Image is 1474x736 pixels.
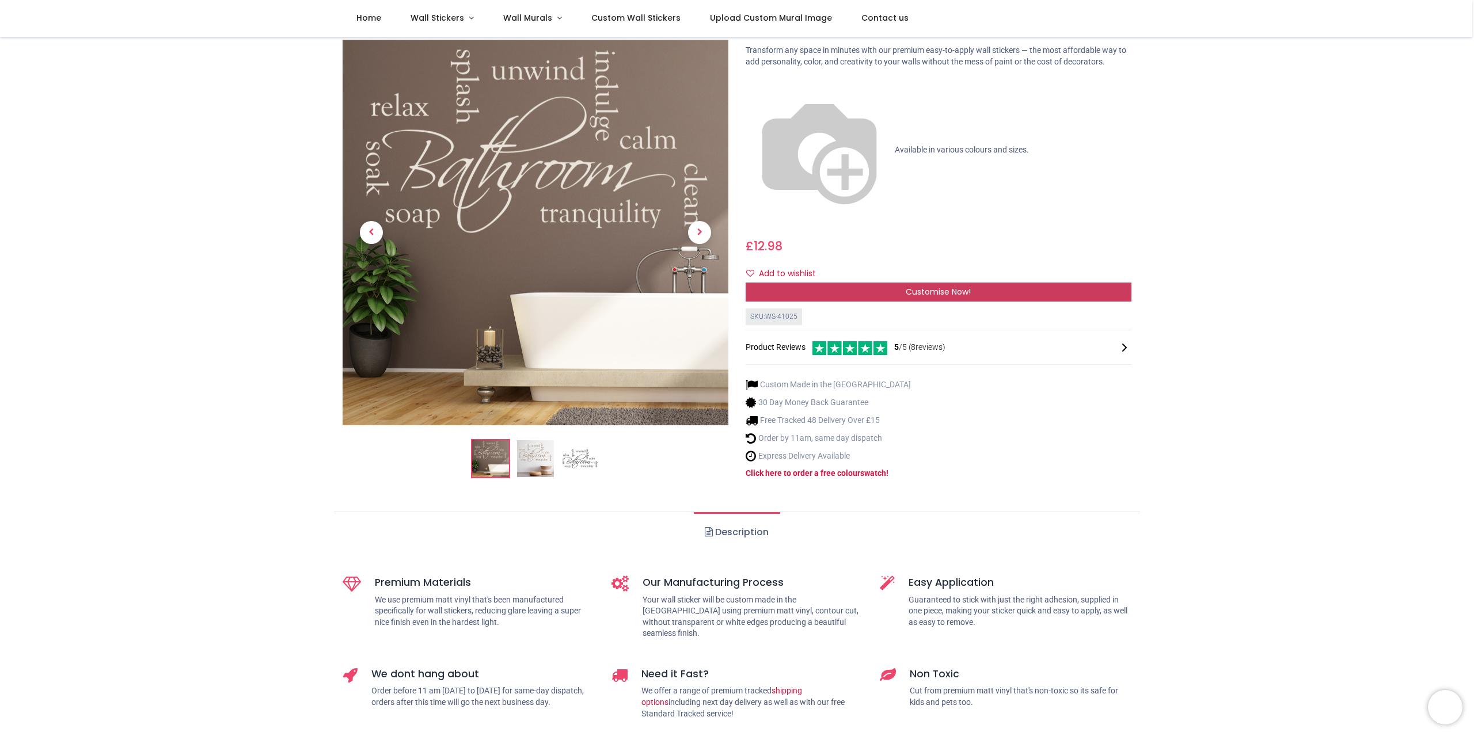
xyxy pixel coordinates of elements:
li: Free Tracked 48 Delivery Over £15 [746,414,911,426]
i: Add to wishlist [746,269,754,277]
p: Your wall sticker will be custom made in the [GEOGRAPHIC_DATA] using premium matt vinyl, contour ... [643,594,863,639]
a: Description [694,512,780,552]
span: Custom Wall Stickers [591,12,681,24]
span: /5 ( 8 reviews) [894,342,945,353]
span: Upload Custom Mural Image [710,12,832,24]
a: Previous [343,98,400,368]
li: Custom Made in the [GEOGRAPHIC_DATA] [746,379,911,391]
p: Cut from premium matt vinyl that's non-toxic so its safe for kids and pets too. [910,685,1131,708]
span: 5 [894,342,899,352]
span: 12.98 [754,238,782,254]
span: Available in various colours and sizes. [895,145,1029,154]
span: Home [356,12,381,24]
p: Transform any space in minutes with our premium easy-to-apply wall stickers — the most affordable... [746,45,1131,67]
span: £ [746,238,782,254]
a: ! [886,468,888,478]
p: Order before 11 am [DATE] to [DATE] for same-day dispatch, orders after this time will go the nex... [371,685,594,708]
img: WS-41025-02 [517,440,554,477]
h5: Non Toxic [910,667,1131,681]
button: Add to wishlistAdd to wishlist [746,264,826,284]
img: WS-41025-03 [562,440,599,477]
h5: We dont hang about [371,667,594,681]
span: Previous [360,221,383,244]
p: Guaranteed to stick with just the right adhesion, supplied in one piece, making your sticker quic... [909,594,1131,628]
li: Express Delivery Available [746,450,911,462]
a: Next [671,98,728,368]
p: We offer a range of premium tracked including next day delivery as well as with our free Standard... [641,685,863,719]
a: swatch [860,468,886,478]
span: Wall Murals [503,12,552,24]
p: We use premium matt vinyl that's been manufactured specifically for wall stickers, reducing glare... [375,594,594,628]
a: Click here to order a free colour [746,468,860,478]
span: Next [688,221,711,244]
h5: Easy Application [909,575,1131,590]
h5: Premium Materials [375,575,594,590]
span: Customise Now! [906,286,971,298]
img: Bathroom Words Relax Soak Unwind Wall Sticker [343,40,728,425]
img: color-wheel.png [746,77,893,224]
h5: Our Manufacturing Process [643,575,863,590]
img: Bathroom Words Relax Soak Unwind Wall Sticker [472,440,509,477]
div: SKU: WS-41025 [746,308,802,325]
li: 30 Day Money Back Guarantee [746,396,911,409]
div: Product Reviews [746,340,1131,355]
iframe: Brevo live chat [1428,690,1462,724]
li: Order by 11am, same day dispatch [746,432,911,444]
span: Contact us [861,12,909,24]
h5: Need it Fast? [641,667,863,681]
span: Wall Stickers [411,12,464,24]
